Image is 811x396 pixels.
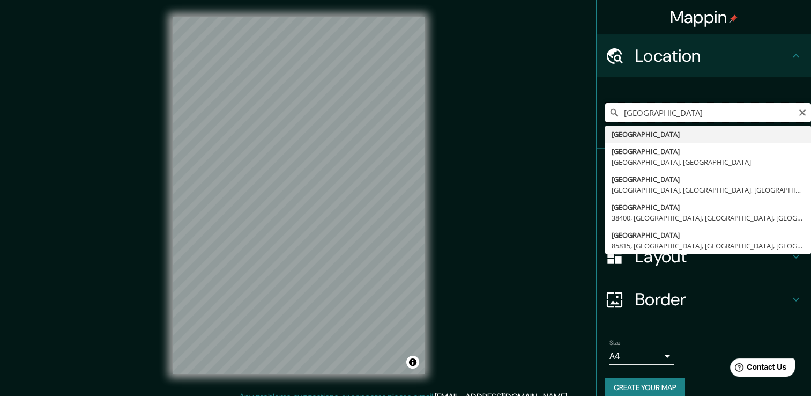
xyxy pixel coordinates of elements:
label: Size [609,339,621,348]
div: A4 [609,348,674,365]
div: [GEOGRAPHIC_DATA] [612,202,805,212]
div: Location [597,34,811,77]
div: [GEOGRAPHIC_DATA] [612,174,805,185]
div: [GEOGRAPHIC_DATA] [612,146,805,157]
h4: Location [635,45,790,67]
div: 85815, [GEOGRAPHIC_DATA], [GEOGRAPHIC_DATA], [GEOGRAPHIC_DATA] [612,240,805,251]
img: pin-icon.png [729,14,738,23]
div: Layout [597,235,811,278]
div: [GEOGRAPHIC_DATA], [GEOGRAPHIC_DATA], [GEOGRAPHIC_DATA] [612,185,805,195]
input: Pick your city or area [605,103,811,122]
button: Toggle attribution [406,356,419,369]
h4: Border [635,289,790,310]
button: Clear [798,107,807,117]
div: [GEOGRAPHIC_DATA] [612,230,805,240]
iframe: Help widget launcher [716,354,799,384]
h4: Mappin [670,6,738,28]
div: Border [597,278,811,321]
div: Style [597,192,811,235]
h4: Layout [635,246,790,267]
div: Pins [597,149,811,192]
div: [GEOGRAPHIC_DATA] [612,129,805,140]
div: 38400, [GEOGRAPHIC_DATA], [GEOGRAPHIC_DATA], [GEOGRAPHIC_DATA] [612,212,805,223]
div: [GEOGRAPHIC_DATA], [GEOGRAPHIC_DATA] [612,157,805,167]
canvas: Map [173,17,425,374]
